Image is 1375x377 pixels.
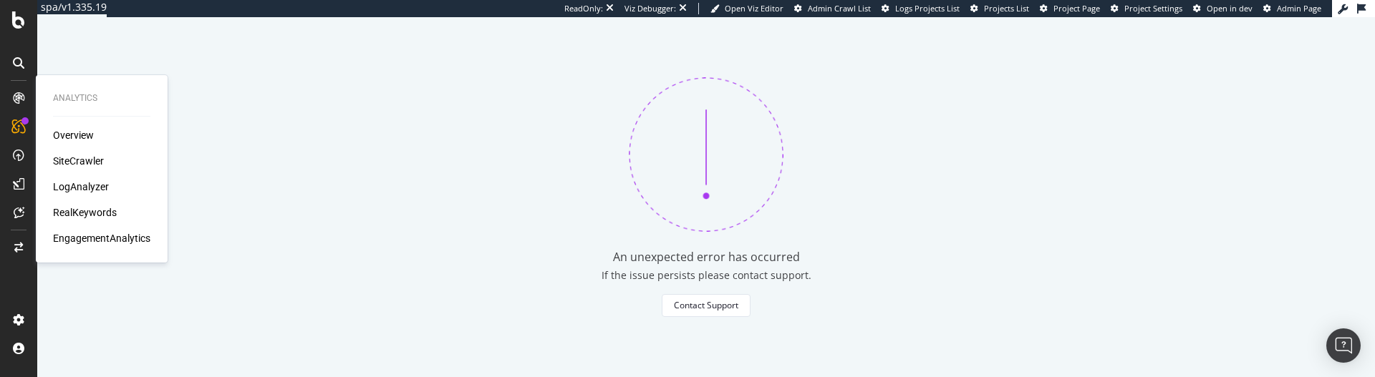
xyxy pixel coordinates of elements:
[1111,3,1182,14] a: Project Settings
[624,3,676,14] div: Viz Debugger:
[613,249,800,265] div: An unexpected error has occurred
[725,3,783,14] span: Open Viz Editor
[794,3,871,14] a: Admin Crawl List
[710,3,783,14] a: Open Viz Editor
[1207,3,1253,14] span: Open in dev
[808,3,871,14] span: Admin Crawl List
[629,77,783,232] img: 370bne1z.png
[53,205,117,220] a: RealKeywords
[53,180,109,194] a: LogAnalyzer
[53,231,150,245] a: EngagementAnalytics
[1040,3,1100,14] a: Project Page
[882,3,960,14] a: Logs Projects List
[602,268,811,283] div: If the issue persists please contact support.
[1124,3,1182,14] span: Project Settings
[984,3,1029,14] span: Projects List
[53,92,150,104] div: Analytics
[674,299,738,311] div: Contact Support
[1193,3,1253,14] a: Open in dev
[1053,3,1100,14] span: Project Page
[564,3,603,14] div: ReadOnly:
[1326,328,1361,363] div: Open Intercom Messenger
[1277,3,1321,14] span: Admin Page
[662,294,751,317] button: Contact Support
[970,3,1029,14] a: Projects List
[1263,3,1321,14] a: Admin Page
[53,154,104,168] a: SiteCrawler
[895,3,960,14] span: Logs Projects List
[53,128,94,142] a: Overview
